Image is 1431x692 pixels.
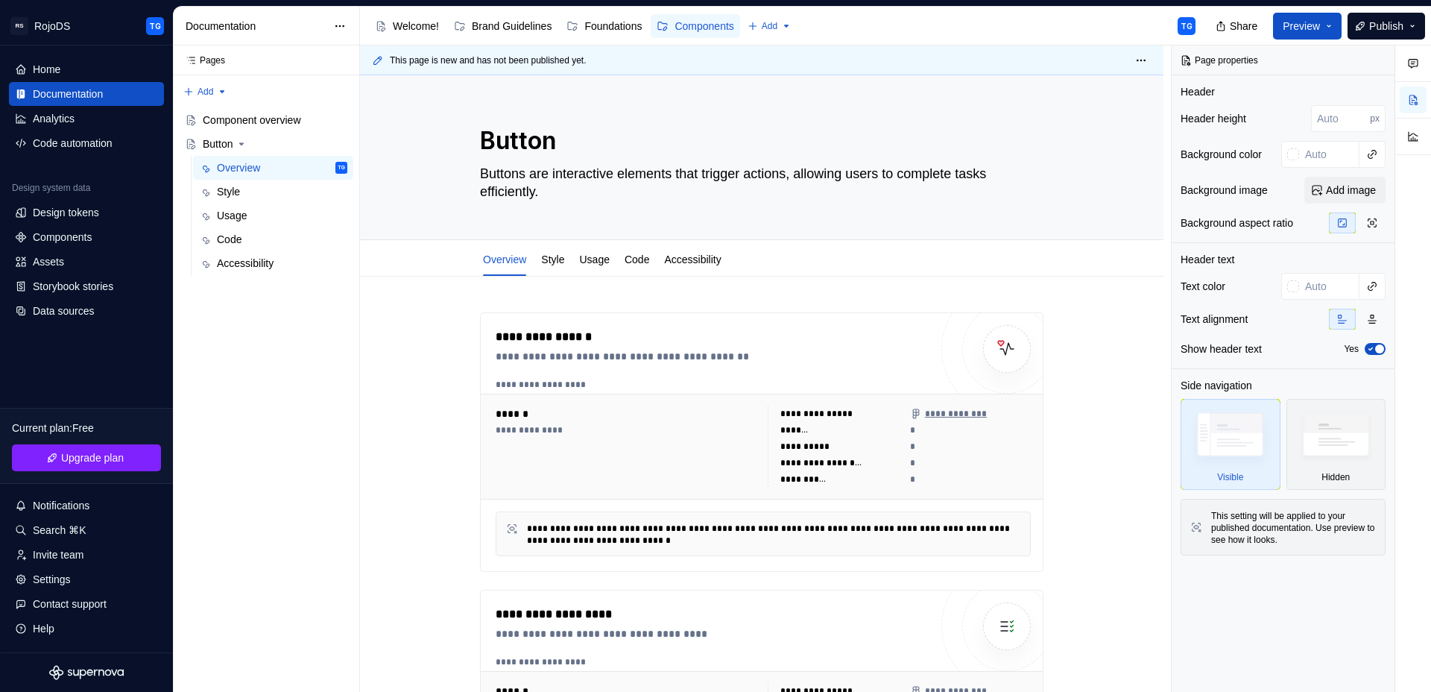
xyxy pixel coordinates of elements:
a: Design tokens [9,201,164,224]
div: Side navigation [1181,378,1252,393]
a: Analytics [9,107,164,130]
a: Overview [483,254,526,265]
div: Search ⌘K [33,523,86,538]
div: Help [33,621,54,636]
div: Page tree [369,11,740,41]
input: Auto [1299,141,1359,168]
button: Search ⌘K [9,518,164,542]
div: TG [1181,20,1192,32]
a: Home [9,57,164,81]
span: Preview [1283,19,1320,34]
div: Overview [477,243,532,274]
span: Add [198,86,213,98]
div: Text color [1181,279,1225,294]
button: Publish [1348,13,1425,40]
div: Visible [1181,399,1280,490]
a: Code [193,227,353,251]
div: Welcome! [393,19,439,34]
span: Upgrade plan [61,450,124,465]
div: Design tokens [33,205,99,220]
a: Button [179,132,353,156]
a: Data sources [9,299,164,323]
div: Code automation [33,136,113,151]
div: Visible [1217,471,1243,483]
div: Analytics [33,111,75,126]
div: Data sources [33,303,94,318]
button: RSRojoDSTG [3,10,170,42]
div: Home [33,62,60,77]
a: Settings [9,567,164,591]
a: Code [625,254,649,265]
span: Add image [1326,183,1376,198]
div: Invite team [33,547,83,562]
div: Assets [33,254,64,269]
button: Upgrade plan [12,444,161,471]
div: RojoDS [34,19,70,34]
div: Components [675,19,733,34]
a: Usage [579,254,609,265]
div: Pages [179,54,225,66]
div: Style [217,184,240,199]
div: Foundations [584,19,642,34]
a: Usage [193,204,353,227]
div: Hidden [1286,399,1386,490]
div: Current plan : Free [12,421,161,435]
div: TG [149,20,161,32]
div: TG [338,160,345,175]
input: Auto [1299,273,1359,300]
textarea: Buttons are interactive elements that trigger actions, allowing users to complete tasks efficiently. [477,162,1040,204]
div: Notifications [33,498,89,513]
div: Component overview [203,113,301,128]
div: Settings [33,572,71,587]
div: Header text [1181,252,1234,267]
div: Show header text [1181,342,1262,356]
button: Add [179,81,232,102]
button: Help [9,617,164,641]
div: Documentation [33,86,103,101]
div: Text alignment [1181,312,1248,327]
button: Add image [1304,177,1386,204]
div: Accessibility [658,243,727,274]
span: Add [762,20,777,32]
a: Components [651,14,739,38]
div: Code [619,243,655,274]
div: Contact support [33,597,107,611]
div: Documentation [186,19,326,34]
a: Documentation [9,82,164,106]
button: Preview [1273,13,1342,40]
div: Background image [1181,183,1268,198]
a: Accessibility [664,254,721,265]
a: Foundations [560,14,648,38]
a: Assets [9,250,164,274]
div: Accessibility [217,256,274,271]
textarea: Button [477,123,1040,159]
button: Notifications [9,494,164,518]
div: Components [33,230,92,245]
div: Usage [573,243,615,274]
div: Page tree [179,108,353,275]
p: px [1370,113,1380,125]
div: Header height [1181,111,1246,126]
div: Brand Guidelines [472,19,552,34]
div: Storybook stories [33,279,113,294]
div: RS [10,17,28,35]
a: Storybook stories [9,274,164,298]
div: Hidden [1321,471,1350,483]
a: Code automation [9,131,164,155]
span: This page is new and has not been published yet. [390,54,587,66]
div: Usage [217,208,247,223]
a: Welcome! [369,14,445,38]
div: Background aspect ratio [1181,216,1293,230]
a: Components [9,225,164,249]
span: Publish [1369,19,1403,34]
svg: Supernova Logo [49,665,124,680]
div: Background color [1181,147,1262,162]
div: Design system data [12,182,90,194]
div: Code [217,232,241,247]
a: Component overview [179,108,353,132]
button: Add [743,16,796,37]
a: Style [193,180,353,204]
span: Share [1230,19,1257,34]
button: Contact support [9,592,164,616]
